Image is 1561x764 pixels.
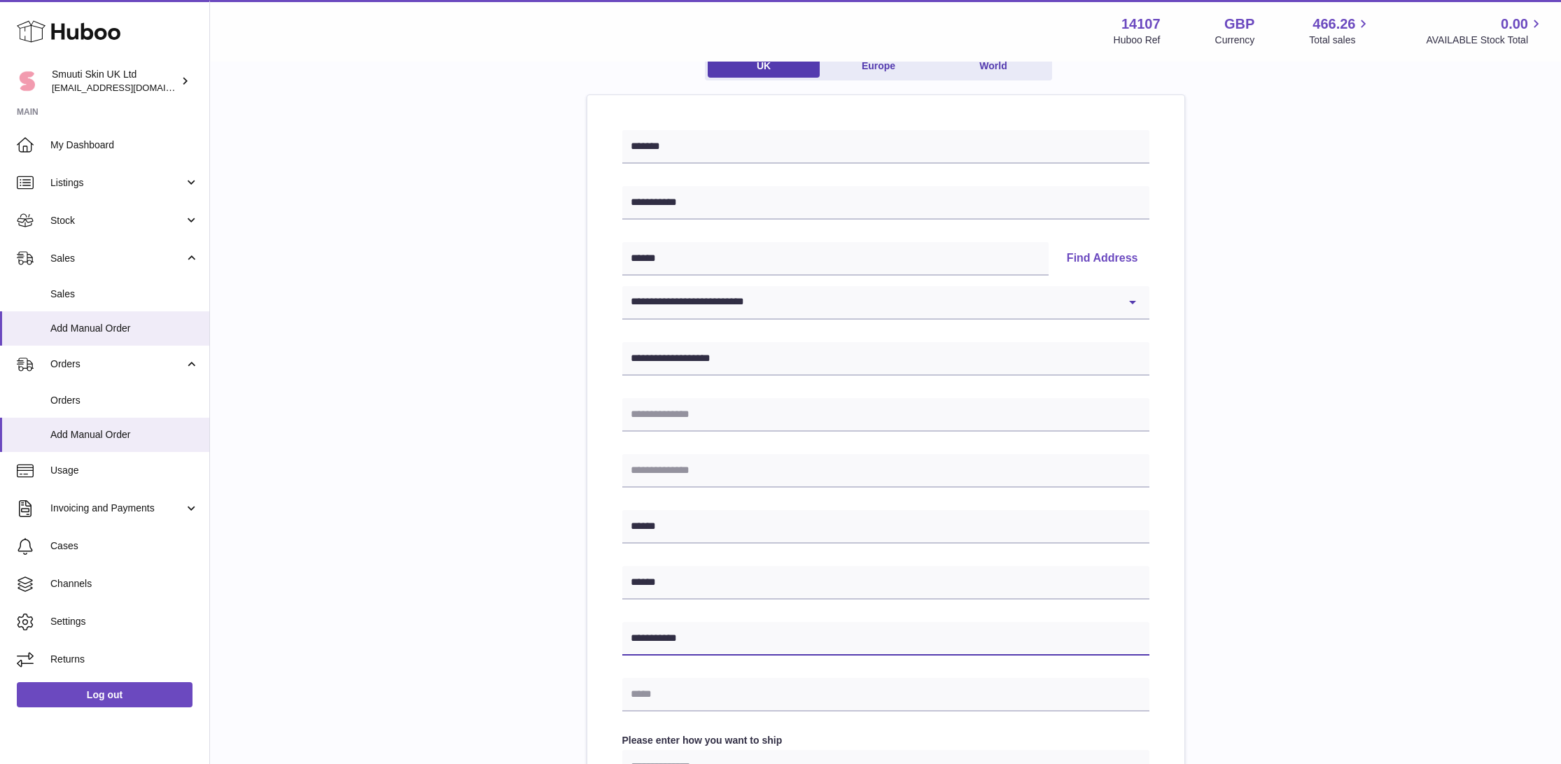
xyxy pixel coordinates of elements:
span: Orders [50,394,199,407]
span: Settings [50,615,199,628]
strong: GBP [1224,15,1254,34]
span: Channels [50,577,199,590]
a: World [937,55,1049,78]
label: Please enter how you want to ship [622,734,1149,747]
button: Find Address [1056,242,1149,276]
span: Sales [50,288,199,301]
strong: 14107 [1121,15,1161,34]
a: Europe [822,55,934,78]
span: Total sales [1309,34,1371,47]
div: Smuuti Skin UK Ltd [52,68,178,94]
a: 0.00 AVAILABLE Stock Total [1426,15,1544,47]
span: Orders [50,358,184,371]
span: [EMAIL_ADDRESS][DOMAIN_NAME] [52,82,206,93]
span: Cases [50,539,199,553]
span: AVAILABLE Stock Total [1426,34,1544,47]
span: 0.00 [1501,15,1528,34]
a: 466.26 Total sales [1309,15,1371,47]
span: Add Manual Order [50,428,199,441]
div: Huboo Ref [1114,34,1161,47]
div: Currency [1215,34,1255,47]
img: tomi@beautyko.fi [17,71,38,92]
span: Usage [50,464,199,477]
span: Invoicing and Payments [50,502,184,515]
a: Log out [17,682,192,707]
a: UK [708,55,820,78]
span: Returns [50,653,199,666]
span: Add Manual Order [50,322,199,335]
span: Listings [50,176,184,190]
span: Sales [50,252,184,265]
span: 466.26 [1312,15,1355,34]
span: My Dashboard [50,139,199,152]
span: Stock [50,214,184,227]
